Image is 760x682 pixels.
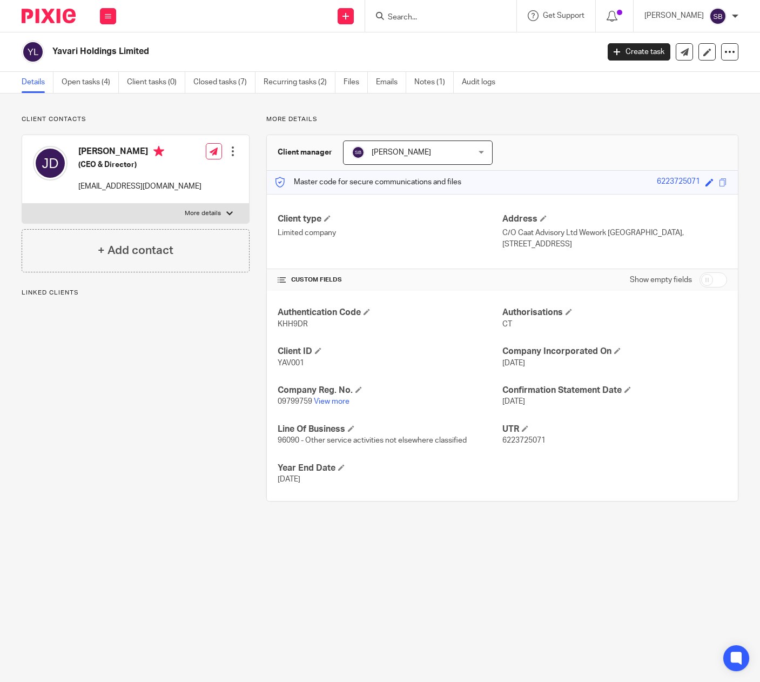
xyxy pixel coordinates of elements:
span: [DATE] [502,398,525,405]
h4: Client ID [278,346,502,357]
h4: Address [502,213,727,225]
span: 09799759 [278,398,312,405]
input: Search [387,13,484,23]
p: Master code for secure communications and files [275,177,461,188]
p: [PERSON_NAME] [644,10,704,21]
p: Client contacts [22,115,250,124]
i: Primary [153,146,164,157]
h5: (CEO & Director) [78,159,201,170]
a: Audit logs [462,72,503,93]
a: Recurring tasks (2) [264,72,335,93]
div: 6223725071 [657,176,700,189]
span: YAV001 [278,359,304,367]
label: Show empty fields [630,275,692,285]
h4: CUSTOM FIELDS [278,276,502,284]
h4: Authorisations [502,307,727,318]
a: Notes (1) [414,72,454,93]
img: svg%3E [22,41,44,63]
h4: Company Reg. No. [278,385,502,396]
h4: Year End Date [278,463,502,474]
h3: Client manager [278,147,332,158]
span: [DATE] [278,476,300,483]
p: Limited company [278,228,502,238]
img: svg%3E [33,146,68,180]
p: [EMAIL_ADDRESS][DOMAIN_NAME] [78,181,201,192]
p: C/O Caat Advisory Ltd Wework [GEOGRAPHIC_DATA], [STREET_ADDRESS] [502,228,727,250]
p: More details [185,209,221,218]
h4: Company Incorporated On [502,346,727,357]
span: Get Support [543,12,584,19]
a: Details [22,72,53,93]
span: [DATE] [502,359,525,367]
span: KHH9DR [278,320,308,328]
a: Client tasks (0) [127,72,185,93]
a: Files [344,72,368,93]
img: svg%3E [709,8,727,25]
a: Open tasks (4) [62,72,119,93]
h4: UTR [502,424,727,435]
a: View more [314,398,349,405]
span: [PERSON_NAME] [372,149,431,156]
img: Pixie [22,9,76,23]
h4: Client type [278,213,502,225]
img: svg%3E [352,146,365,159]
h4: Authentication Code [278,307,502,318]
span: 96090 - Other service activities not elsewhere classified [278,437,467,444]
span: CT [502,320,512,328]
p: Linked clients [22,289,250,297]
h4: + Add contact [98,242,173,259]
a: Closed tasks (7) [193,72,255,93]
h2: Yavari Holdings Limited [52,46,483,57]
a: Create task [608,43,670,61]
span: 6223725071 [502,437,546,444]
a: Emails [376,72,406,93]
h4: Line Of Business [278,424,502,435]
h4: [PERSON_NAME] [78,146,201,159]
h4: Confirmation Statement Date [502,385,727,396]
p: More details [266,115,738,124]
